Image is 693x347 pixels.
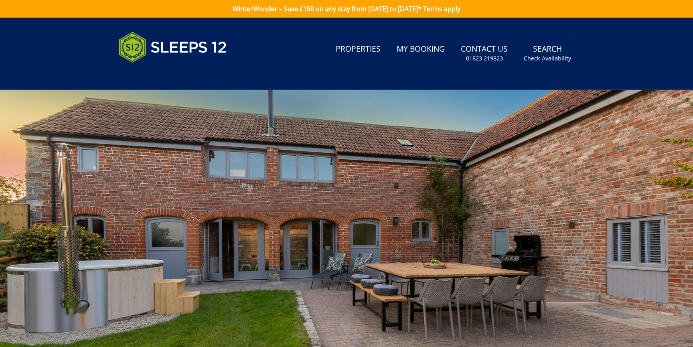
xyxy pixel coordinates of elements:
[524,54,571,62] small: Check Availability
[521,40,574,66] a: SearchCheck Availability
[332,40,384,58] a: Properties
[393,40,448,58] a: My Booking
[115,72,199,79] iframe: Customer reviews powered by Trustpilot
[458,40,511,66] a: Contact Us01823 219823
[119,27,227,67] img: Sleeps 12
[466,54,503,62] small: 01823 219823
